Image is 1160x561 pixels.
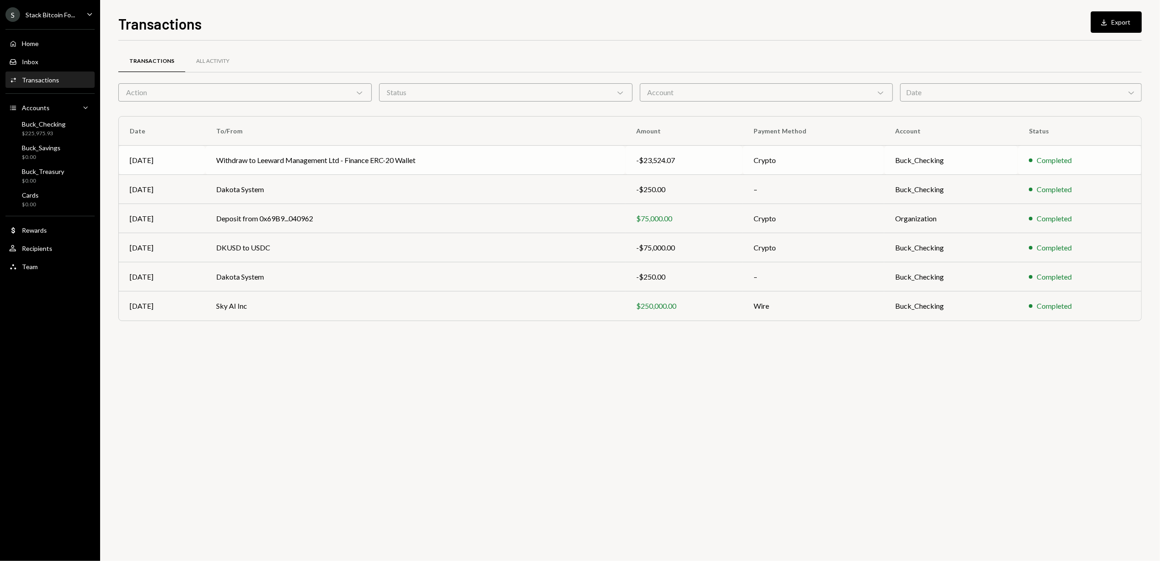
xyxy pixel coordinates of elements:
[22,58,38,66] div: Inbox
[743,233,884,262] td: Crypto
[743,204,884,233] td: Crypto
[205,117,625,146] th: To/From
[22,191,39,199] div: Cards
[636,155,732,166] div: -$23,524.07
[196,57,229,65] div: All Activity
[22,144,61,152] div: Buck_Savings
[884,117,1018,146] th: Account
[884,233,1018,262] td: Buck_Checking
[205,233,625,262] td: DKUSD to USDC
[205,291,625,321] td: Sky AI Inc
[743,262,884,291] td: –
[130,301,194,311] div: [DATE]
[22,104,50,112] div: Accounts
[118,50,185,73] a: Transactions
[22,76,59,84] div: Transactions
[5,35,95,51] a: Home
[22,177,64,185] div: $0.00
[25,11,75,19] div: Stack Bitcoin Fo...
[636,301,732,311] div: $250,000.00
[743,291,884,321] td: Wire
[1037,213,1072,224] div: Completed
[130,184,194,195] div: [DATE]
[5,258,95,275] a: Team
[130,242,194,253] div: [DATE]
[22,263,38,270] div: Team
[743,146,884,175] td: Crypto
[130,271,194,282] div: [DATE]
[5,222,95,238] a: Rewards
[1037,184,1072,195] div: Completed
[5,99,95,116] a: Accounts
[884,204,1018,233] td: Organization
[1037,242,1072,253] div: Completed
[205,204,625,233] td: Deposit from 0x69B9...040962
[636,271,732,282] div: -$250.00
[22,153,61,161] div: $0.00
[884,262,1018,291] td: Buck_Checking
[130,213,194,224] div: [DATE]
[5,141,95,163] a: Buck_Savings$0.00
[884,291,1018,321] td: Buck_Checking
[185,50,240,73] a: All Activity
[1037,271,1072,282] div: Completed
[22,168,64,175] div: Buck_Treasury
[129,57,174,65] div: Transactions
[22,130,66,138] div: $225,975.93
[1018,117,1141,146] th: Status
[625,117,743,146] th: Amount
[1037,155,1072,166] div: Completed
[884,146,1018,175] td: Buck_Checking
[900,83,1142,102] div: Date
[5,189,95,210] a: Cards$0.00
[205,262,625,291] td: Dakota System
[205,146,625,175] td: Withdraw to Leeward Management Ltd - Finance ERC-20 Wallet
[636,184,732,195] div: -$250.00
[636,242,732,253] div: -$75,000.00
[118,15,202,33] h1: Transactions
[22,120,66,128] div: Buck_Checking
[636,213,732,224] div: $75,000.00
[379,83,633,102] div: Status
[205,175,625,204] td: Dakota System
[5,53,95,70] a: Inbox
[22,201,39,209] div: $0.00
[119,117,205,146] th: Date
[22,226,47,234] div: Rewards
[22,245,52,252] div: Recipients
[5,71,95,88] a: Transactions
[640,83,893,102] div: Account
[5,7,20,22] div: S
[1091,11,1142,33] button: Export
[118,83,372,102] div: Action
[5,165,95,187] a: Buck_Treasury$0.00
[22,40,39,47] div: Home
[743,175,884,204] td: –
[130,155,194,166] div: [DATE]
[1037,301,1072,311] div: Completed
[5,240,95,256] a: Recipients
[884,175,1018,204] td: Buck_Checking
[743,117,884,146] th: Payment Method
[5,117,95,139] a: Buck_Checking$225,975.93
